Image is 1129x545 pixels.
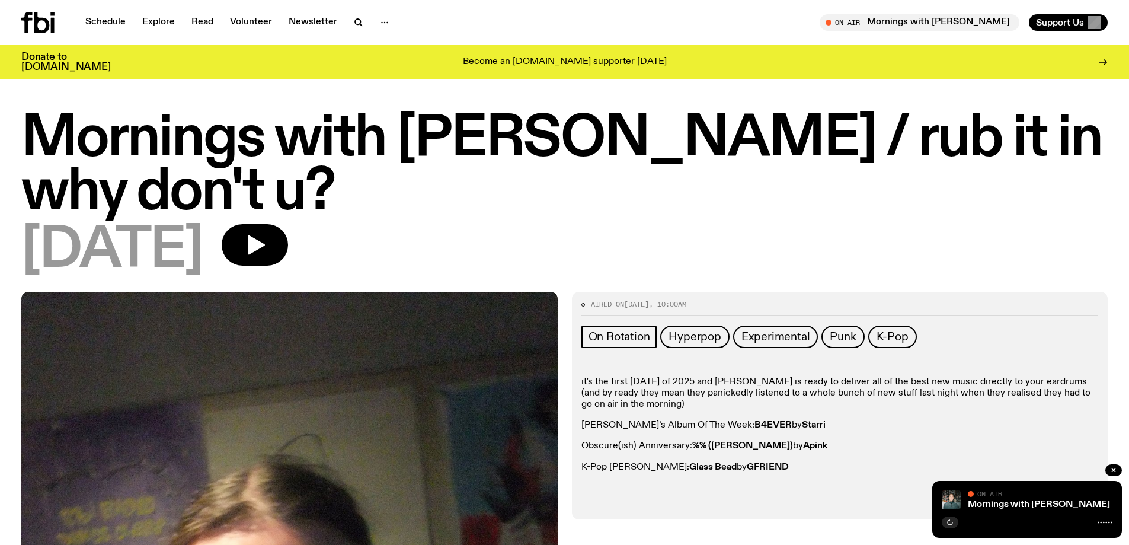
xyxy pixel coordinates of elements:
strong: %% ([PERSON_NAME]) [692,441,793,451]
a: Mornings with [PERSON_NAME] [968,500,1110,509]
p: it's the first [DATE] of 2025 and [PERSON_NAME] is ready to deliver all of the best new music dir... [581,377,1099,411]
strong: Glass Bead [689,463,737,472]
strong: B4EVER [754,420,792,430]
a: Experimental [733,326,818,348]
a: Explore [135,14,182,31]
a: K-Pop [868,326,917,348]
span: , 10:00am [649,299,686,309]
a: Schedule [78,14,133,31]
h3: Donate to [DOMAIN_NAME] [21,52,111,72]
span: [DATE] [624,299,649,309]
button: Support Us [1029,14,1108,31]
span: Aired on [591,299,624,309]
img: Radio presenter Ben Hansen sits in front of a wall of photos and an fbi radio sign. Film photo. B... [942,490,961,509]
a: Volunteer [223,14,279,31]
span: On Rotation [589,330,650,343]
span: K-Pop [877,330,909,343]
p: K-Pop [PERSON_NAME]: by [581,462,1099,473]
p: Become an [DOMAIN_NAME] supporter [DATE] [463,57,667,68]
span: Punk [830,330,856,343]
strong: Apink [803,441,827,451]
a: Hyperpop [660,326,729,348]
span: On Air [977,490,1002,498]
strong: Starri [802,420,826,430]
strong: GFRIEND [747,463,789,472]
a: Newsletter [282,14,344,31]
button: On AirMornings with [PERSON_NAME] [820,14,1019,31]
p: [PERSON_NAME]’s Album Of The Week: by [581,420,1099,431]
span: [DATE] [21,224,203,278]
span: Support Us [1036,17,1084,28]
span: Experimental [741,330,810,343]
a: Read [184,14,220,31]
a: On Rotation [581,326,657,348]
p: Obscure(ish) Anniversary: by [581,441,1099,452]
h1: Mornings with [PERSON_NAME] / rub it in why don't u? [21,113,1108,219]
span: Hyperpop [669,330,721,343]
a: Punk [821,326,864,348]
